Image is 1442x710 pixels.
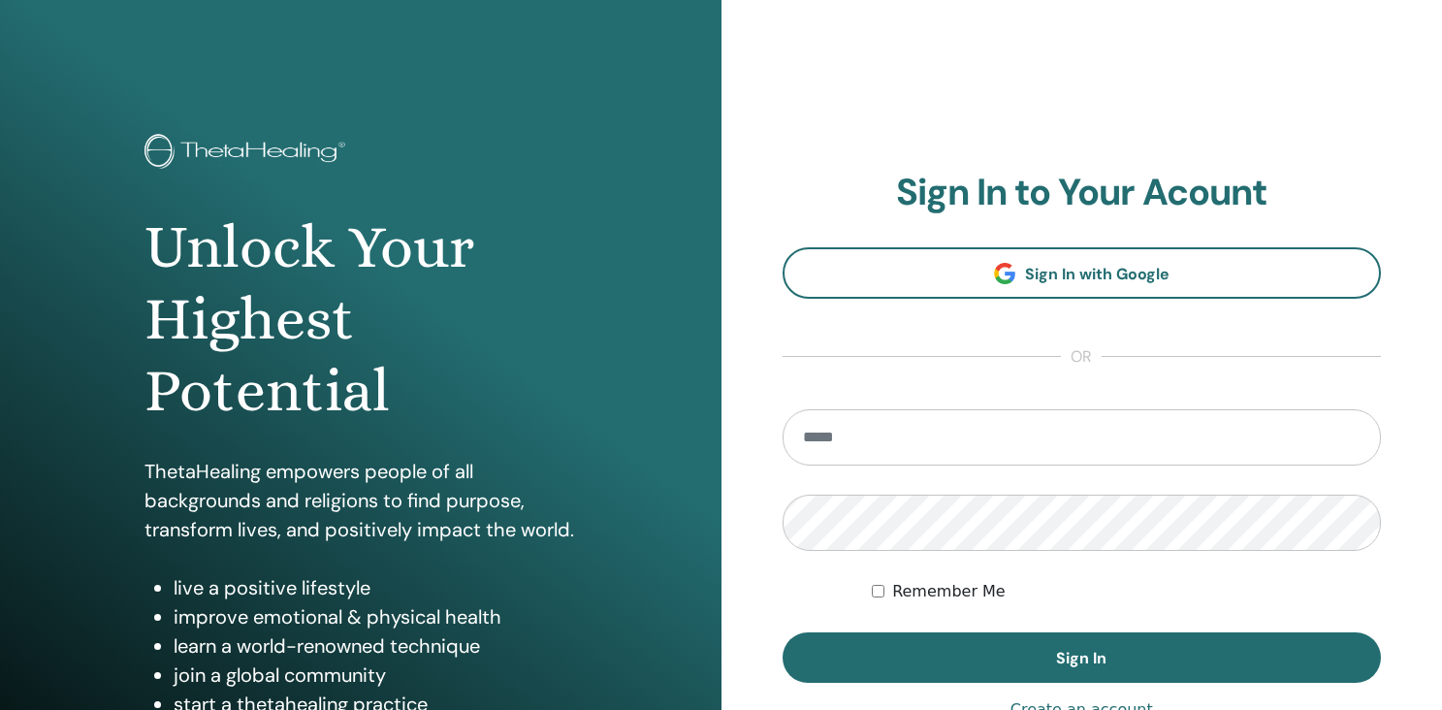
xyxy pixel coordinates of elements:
[174,602,577,631] li: improve emotional & physical health
[783,171,1382,215] h2: Sign In to Your Acount
[1025,264,1170,284] span: Sign In with Google
[174,573,577,602] li: live a positive lifestyle
[783,632,1382,683] button: Sign In
[174,631,577,661] li: learn a world-renowned technique
[1061,345,1102,369] span: or
[783,247,1382,299] a: Sign In with Google
[144,457,577,544] p: ThetaHealing empowers people of all backgrounds and religions to find purpose, transform lives, a...
[144,211,577,428] h1: Unlock Your Highest Potential
[174,661,577,690] li: join a global community
[1056,648,1106,668] span: Sign In
[892,580,1006,603] label: Remember Me
[872,580,1381,603] div: Keep me authenticated indefinitely or until I manually logout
